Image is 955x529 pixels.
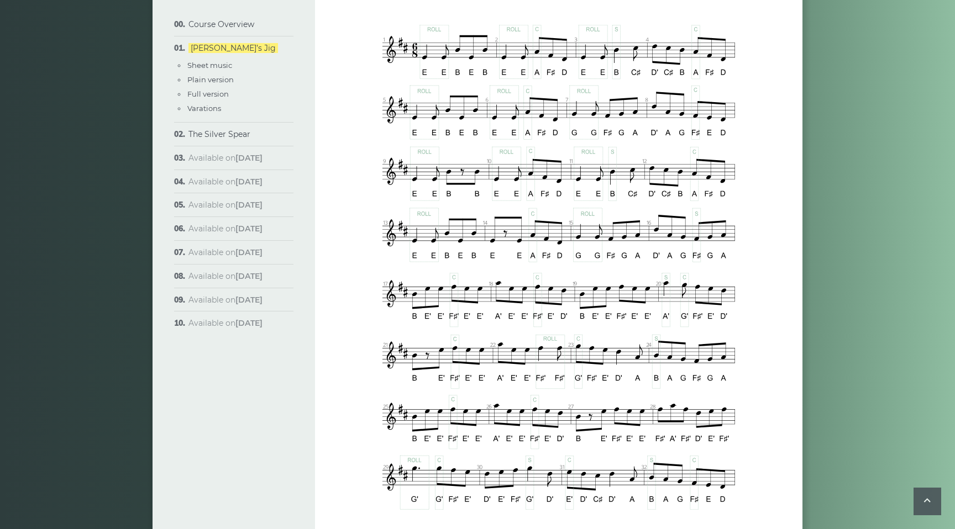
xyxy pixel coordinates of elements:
span: Available on [188,271,263,281]
a: Plain version [187,75,234,84]
strong: [DATE] [235,153,263,163]
span: Available on [188,224,263,234]
strong: [DATE] [235,177,263,187]
strong: [DATE] [235,200,263,210]
strong: [DATE] [235,271,263,281]
strong: [DATE] [235,318,263,328]
a: The Silver Spear [188,129,250,139]
a: [PERSON_NAME]’s Jig [188,43,278,53]
strong: [DATE] [235,295,263,305]
span: Available on [188,318,263,328]
strong: [DATE] [235,224,263,234]
span: Available on [188,247,263,257]
strong: [DATE] [235,247,263,257]
a: Sheet music [187,61,232,70]
a: Course Overview [188,19,254,29]
span: Available on [188,153,263,163]
a: Full version [187,89,229,98]
a: Varations [187,104,221,113]
span: Available on [188,177,263,187]
span: Available on [188,200,263,210]
span: Available on [188,295,263,305]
